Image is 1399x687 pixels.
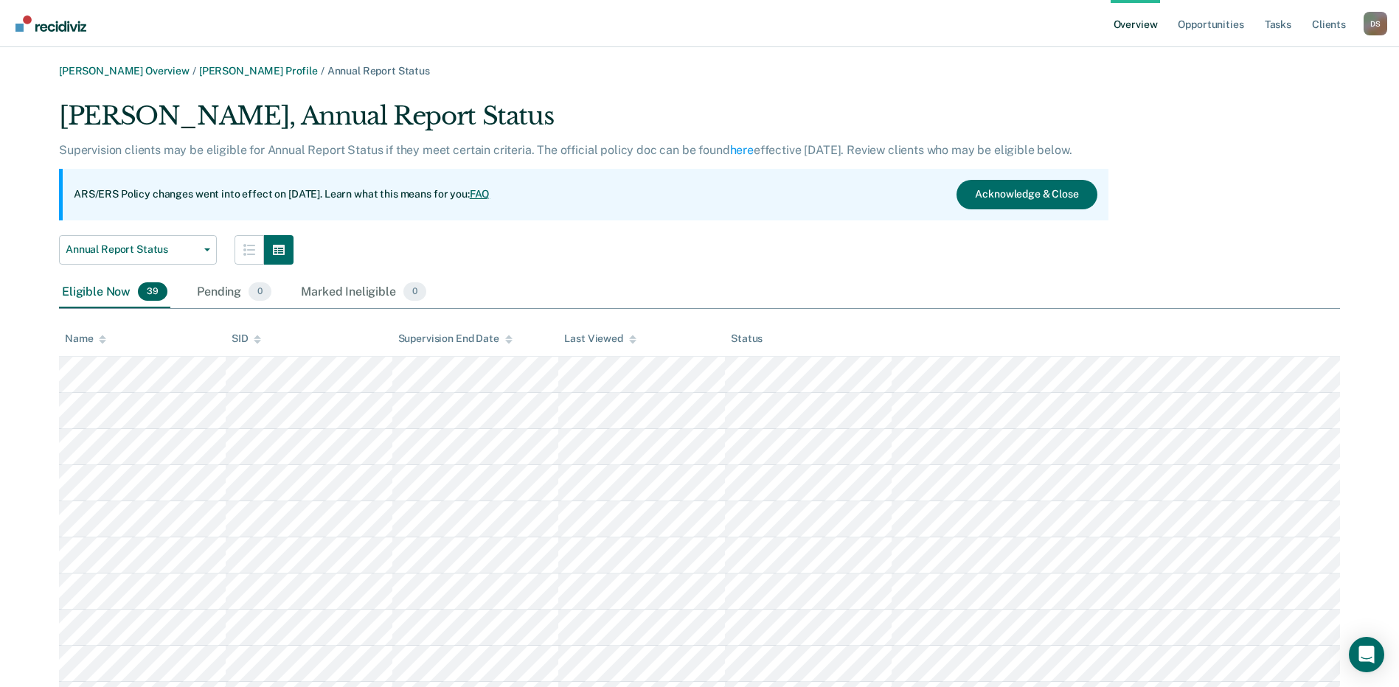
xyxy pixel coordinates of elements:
div: SID [232,332,262,345]
div: Supervision End Date [398,332,513,345]
a: here [730,143,754,157]
span: 0 [403,282,426,301]
a: FAQ [470,188,490,200]
span: / [190,65,199,77]
button: Annual Report Status [59,235,217,265]
div: Status [731,332,763,345]
div: Open Intercom Messenger [1349,637,1384,672]
div: D S [1364,12,1387,35]
span: 0 [249,282,271,301]
span: / [318,65,327,77]
button: Acknowledge & Close [957,180,1097,209]
span: Annual Report Status [327,65,430,77]
div: Last Viewed [564,332,636,345]
div: Marked Ineligible0 [298,276,429,309]
a: [PERSON_NAME] Profile [199,65,318,77]
div: Eligible Now39 [59,276,170,309]
p: ARS/ERS Policy changes went into effect on [DATE]. Learn what this means for you: [74,187,490,202]
button: Profile dropdown button [1364,12,1387,35]
img: Recidiviz [15,15,86,32]
p: Supervision clients may be eligible for Annual Report Status if they meet certain criteria. The o... [59,143,1072,157]
div: [PERSON_NAME], Annual Report Status [59,101,1108,143]
div: Name [65,332,106,345]
span: 39 [138,282,167,301]
span: Annual Report Status [66,243,198,256]
a: [PERSON_NAME] Overview [59,65,190,77]
div: Pending0 [194,276,274,309]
